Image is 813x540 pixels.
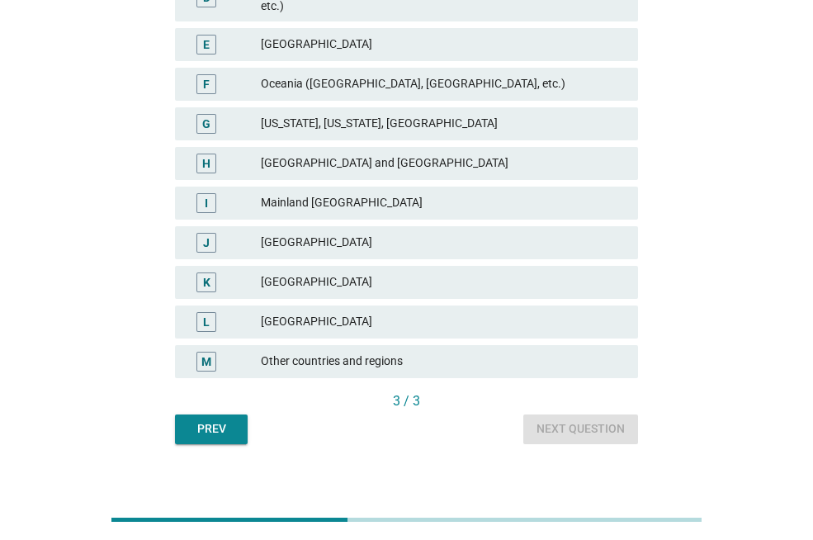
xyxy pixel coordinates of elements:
div: Oceania ([GEOGRAPHIC_DATA], [GEOGRAPHIC_DATA], etc.) [261,74,625,94]
div: Mainland [GEOGRAPHIC_DATA] [261,193,625,213]
div: J [203,234,210,251]
div: [GEOGRAPHIC_DATA] and [GEOGRAPHIC_DATA] [261,154,625,173]
div: I [205,194,208,211]
div: [GEOGRAPHIC_DATA] [261,272,625,292]
div: [US_STATE], [US_STATE], [GEOGRAPHIC_DATA] [261,114,625,134]
div: G [202,115,210,132]
div: Other countries and regions [261,352,625,372]
div: M [201,353,211,370]
div: 3 / 3 [175,391,638,411]
div: E [203,36,210,53]
button: Prev [175,414,248,444]
div: K [203,273,210,291]
div: F [203,75,210,92]
div: [GEOGRAPHIC_DATA] [261,35,625,54]
div: [GEOGRAPHIC_DATA] [261,312,625,332]
div: L [203,313,210,330]
div: Prev [188,420,234,438]
div: H [202,154,210,172]
div: [GEOGRAPHIC_DATA] [261,233,625,253]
